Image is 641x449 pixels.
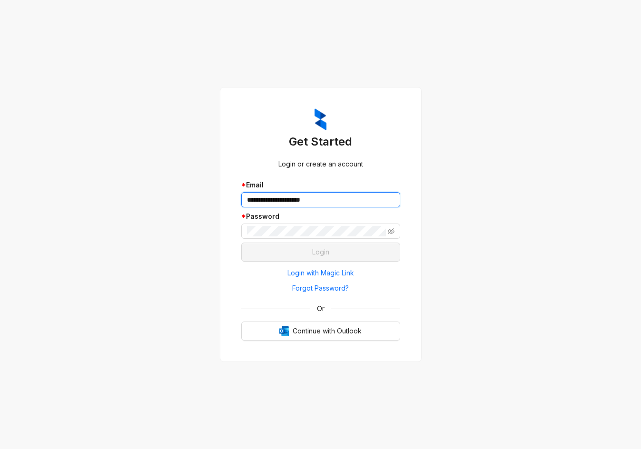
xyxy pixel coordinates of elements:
span: Forgot Password? [292,283,349,293]
button: Forgot Password? [241,281,400,296]
span: Login with Magic Link [287,268,354,278]
button: Login [241,243,400,262]
div: Email [241,180,400,190]
span: eye-invisible [388,228,394,234]
button: Login with Magic Link [241,265,400,281]
span: Or [310,303,331,314]
h3: Get Started [241,134,400,149]
img: Outlook [279,326,289,336]
img: ZumaIcon [315,108,326,130]
div: Login or create an account [241,159,400,169]
div: Password [241,211,400,222]
span: Continue with Outlook [293,326,362,336]
button: OutlookContinue with Outlook [241,322,400,341]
